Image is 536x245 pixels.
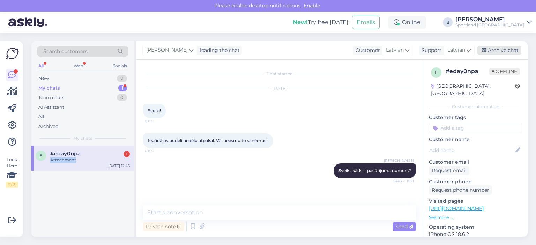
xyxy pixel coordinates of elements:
[352,16,380,29] button: Emails
[50,157,130,163] div: Attachment
[148,108,161,113] span: Sveiki!
[429,231,522,238] p: iPhone OS 18.6.2
[72,61,84,70] div: Web
[455,22,524,28] div: Sportland [GEOGRAPHIC_DATA]
[143,71,416,77] div: Chat started
[197,47,240,54] div: leading the chat
[38,75,49,82] div: New
[384,158,414,163] span: [PERSON_NAME]
[148,138,268,143] span: Iegādājos pudeli nedēļu atpakaļ. Vēl neesmu to saņēmusi.
[293,19,308,25] b: New!
[143,85,416,92] div: [DATE]
[108,163,130,168] div: [DATE] 12:46
[395,223,413,230] span: Send
[38,123,59,130] div: Archived
[429,178,522,185] p: Customer phone
[455,17,524,22] div: [PERSON_NAME]
[429,214,522,221] p: See more ...
[73,135,92,141] span: My chats
[429,104,522,110] div: Customer information
[6,182,18,188] div: 2 / 3
[124,151,130,157] div: 1
[6,47,19,60] img: Askly Logo
[146,46,188,54] span: [PERSON_NAME]
[143,222,184,231] div: Private note
[6,156,18,188] div: Look Here
[38,113,44,120] div: All
[50,151,81,157] span: #eday0npa
[301,2,322,9] span: Enable
[429,159,522,166] p: Customer email
[118,85,127,92] div: 1
[38,94,64,101] div: Team chats
[388,16,426,29] div: Online
[117,75,127,82] div: 0
[145,118,171,124] span: 8:03
[489,68,520,75] span: Offline
[429,123,522,133] input: Add a tag
[419,47,441,54] div: Support
[386,46,404,54] span: Latvian
[455,17,532,28] a: [PERSON_NAME]Sportland [GEOGRAPHIC_DATA]
[429,205,484,212] a: [URL][DOMAIN_NAME]
[43,48,88,55] span: Search customers
[117,94,127,101] div: 0
[435,70,438,75] span: e
[338,168,411,173] span: Sveiki, kāds ir pasūtījuma numurs?
[443,17,453,27] div: B
[429,166,469,175] div: Request email
[38,85,60,92] div: My chats
[38,104,64,111] div: AI Assistant
[447,46,465,54] span: Latvian
[429,185,492,195] div: Request phone number
[39,153,42,158] span: e
[388,178,414,184] span: Seen ✓ 8:59
[446,67,489,76] div: # eday0npa
[37,61,45,70] div: All
[293,18,349,26] div: Try free [DATE]:
[145,148,171,154] span: 8:03
[477,46,521,55] div: Archive chat
[353,47,380,54] div: Customer
[431,83,515,97] div: [GEOGRAPHIC_DATA], [GEOGRAPHIC_DATA]
[429,223,522,231] p: Operating system
[429,114,522,121] p: Customer tags
[429,136,522,143] p: Customer name
[111,61,128,70] div: Socials
[429,198,522,205] p: Visited pages
[429,146,514,154] input: Add name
